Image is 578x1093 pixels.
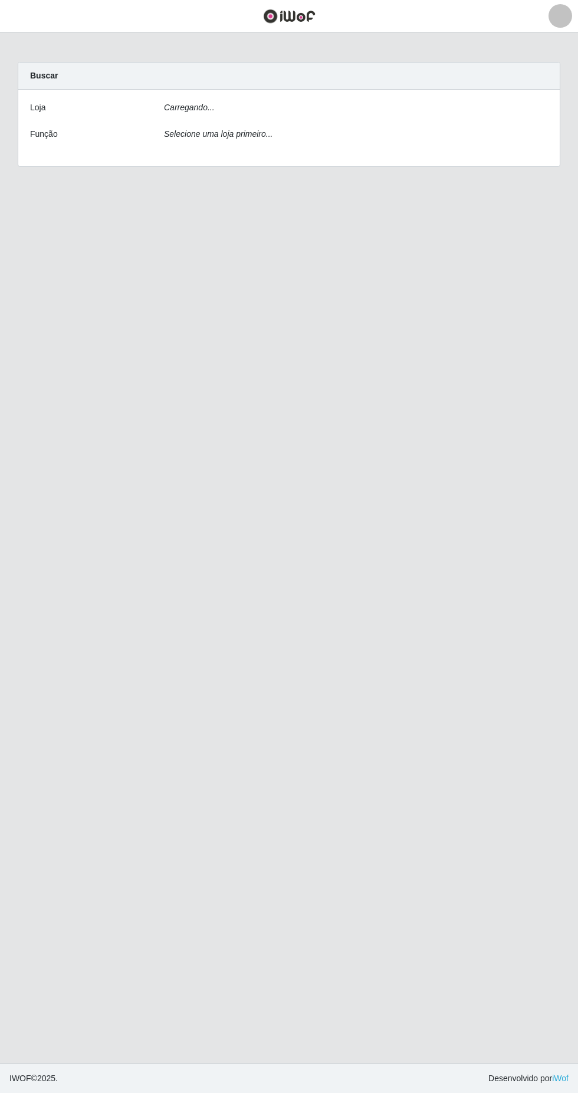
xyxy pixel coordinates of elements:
[164,129,272,139] i: Selecione uma loja primeiro...
[164,103,215,112] i: Carregando...
[9,1074,31,1083] span: IWOF
[9,1072,58,1085] span: © 2025 .
[30,128,58,140] label: Função
[488,1072,569,1085] span: Desenvolvido por
[552,1074,569,1083] a: iWof
[30,101,45,114] label: Loja
[263,9,316,24] img: CoreUI Logo
[30,71,58,80] strong: Buscar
